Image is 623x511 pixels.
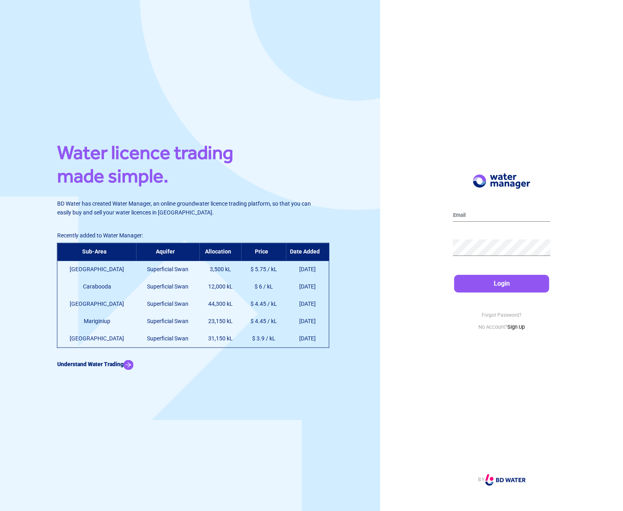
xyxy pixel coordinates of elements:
[286,330,329,348] td: [DATE]
[57,200,323,217] p: BD Water has created Water Manager, an online groundwater licence trading platform, so that you c...
[199,330,242,348] td: 31,150 kL
[454,275,549,293] button: Login
[286,278,329,296] td: [DATE]
[286,313,329,330] td: [DATE]
[137,313,199,330] td: Superficial Swan
[137,296,199,313] td: Superficial Swan
[57,361,124,368] b: Understand Water Trading
[286,243,329,261] th: Date Added
[137,261,199,278] td: Superficial Swan
[199,313,242,330] td: 23,150 kL
[473,173,530,189] img: Logo
[57,233,143,239] span: Recently added to Water Manager:
[57,361,134,368] a: Understand Water Trading
[242,243,286,261] th: Price
[242,330,286,348] td: $ 3.9 / kL
[57,330,136,348] td: [GEOGRAPHIC_DATA]
[57,278,136,296] td: Carabooda
[242,278,286,296] td: $ 6 / kL
[137,278,199,296] td: Superficial Swan
[286,261,329,278] td: [DATE]
[485,474,526,486] img: Logo
[286,296,329,313] td: [DATE]
[453,209,550,222] input: Email
[507,324,525,330] a: Sign Up
[137,330,199,348] td: Superficial Swan
[57,243,136,261] th: Sub-Area
[57,261,136,278] td: [GEOGRAPHIC_DATA]
[199,296,242,313] td: 44,300 kL
[242,313,286,330] td: $ 4.45 / kL
[482,312,522,318] a: Forgot Password?
[57,313,136,330] td: Mariginiup
[199,278,242,296] td: 12,000 kL
[124,360,134,370] img: Arrow Icon
[199,261,242,278] td: 3,500 kL
[453,323,550,331] p: No Account?
[57,141,323,191] h1: Water licence trading made simple.
[478,477,526,482] a: BY
[57,296,136,313] td: [GEOGRAPHIC_DATA]
[137,243,199,261] th: Aquifer
[242,261,286,278] td: $ 5.75 / kL
[199,243,242,261] th: Allocation
[242,296,286,313] td: $ 4.45 / kL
